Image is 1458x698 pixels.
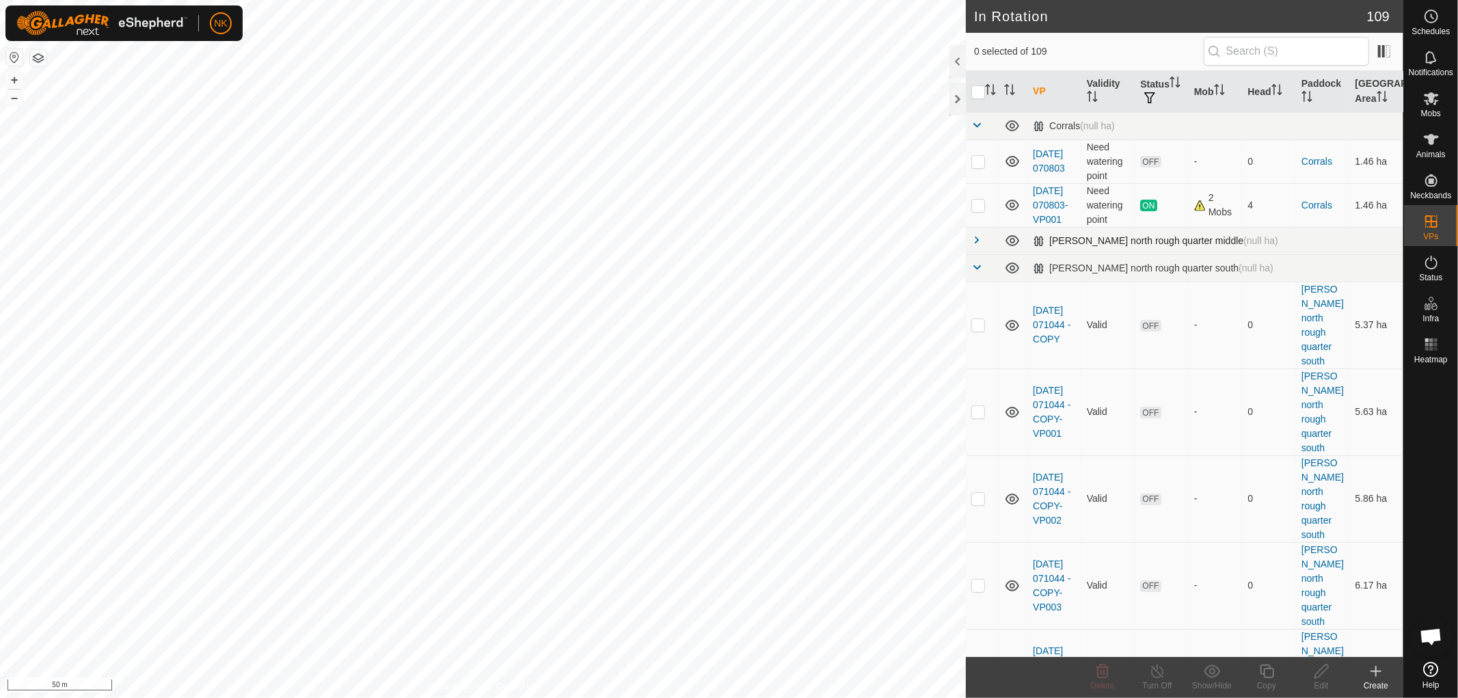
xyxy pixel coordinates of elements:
[1194,492,1237,506] div: -
[1033,472,1070,526] a: [DATE] 071044 - COPY-VP002
[1242,455,1296,542] td: 0
[6,72,23,88] button: +
[1242,139,1296,183] td: 0
[1411,616,1452,657] a: Open chat
[1204,37,1369,66] input: Search (S)
[1140,320,1161,332] span: OFF
[985,86,996,97] p-sorticon: Activate to sort
[1416,150,1446,159] span: Animals
[1239,680,1294,692] div: Copy
[1033,185,1068,225] a: [DATE] 070803-VP001
[6,49,23,66] button: Reset Map
[974,8,1367,25] h2: In Rotation
[1135,71,1189,113] th: Status
[1081,542,1135,629] td: Valid
[1349,542,1403,629] td: 6.17 ha
[1301,544,1344,627] a: [PERSON_NAME] north rough quarter south
[1349,368,1403,455] td: 5.63 ha
[1349,282,1403,368] td: 5.37 ha
[1414,355,1448,364] span: Heatmap
[1377,93,1388,104] p-sorticon: Activate to sort
[1194,318,1237,332] div: -
[1422,314,1439,323] span: Infra
[1294,680,1349,692] div: Edit
[1004,86,1015,97] p-sorticon: Activate to sort
[1189,71,1243,113] th: Mob
[1194,191,1237,219] div: 2 Mobs
[1422,681,1440,689] span: Help
[1080,120,1115,131] span: (null ha)
[1033,385,1070,439] a: [DATE] 071044 - COPY-VP001
[1081,455,1135,542] td: Valid
[1033,263,1273,274] div: [PERSON_NAME] north rough quarter south
[1423,232,1438,241] span: VPs
[1140,156,1161,167] span: OFF
[16,11,187,36] img: Gallagher Logo
[214,16,227,31] span: NK
[429,680,481,693] a: Privacy Policy
[1081,282,1135,368] td: Valid
[1404,656,1458,695] a: Help
[1242,282,1296,368] td: 0
[1296,71,1350,113] th: Paddock
[1140,407,1161,418] span: OFF
[1242,71,1296,113] th: Head
[1301,284,1344,366] a: [PERSON_NAME] north rough quarter south
[1239,263,1273,273] span: (null ha)
[1081,71,1135,113] th: Validity
[1349,183,1403,227] td: 1.46 ha
[1091,681,1115,690] span: Delete
[1271,86,1282,97] p-sorticon: Activate to sort
[1081,183,1135,227] td: Need watering point
[1033,305,1070,345] a: [DATE] 071044 - COPY
[1170,79,1180,90] p-sorticon: Activate to sort
[1194,578,1237,593] div: -
[1410,191,1451,200] span: Neckbands
[1301,93,1312,104] p-sorticon: Activate to sort
[1349,455,1403,542] td: 5.86 ha
[1033,235,1278,247] div: [PERSON_NAME] north rough quarter middle
[30,50,46,66] button: Map Layers
[1242,368,1296,455] td: 0
[1421,109,1441,118] span: Mobs
[1242,542,1296,629] td: 0
[1185,680,1239,692] div: Show/Hide
[1140,494,1161,505] span: OFF
[6,90,23,106] button: –
[1194,405,1237,419] div: -
[1033,120,1115,132] div: Corrals
[1033,559,1070,613] a: [DATE] 071044 - COPY-VP003
[1130,680,1185,692] div: Turn Off
[1349,139,1403,183] td: 1.46 ha
[1412,27,1450,36] span: Schedules
[1301,371,1344,453] a: [PERSON_NAME] north rough quarter south
[1242,183,1296,227] td: 4
[1081,368,1135,455] td: Valid
[1140,580,1161,592] span: OFF
[1033,148,1065,174] a: [DATE] 070803
[974,44,1204,59] span: 0 selected of 109
[1419,273,1442,282] span: Status
[1087,93,1098,104] p-sorticon: Activate to sort
[1349,680,1403,692] div: Create
[1194,155,1237,169] div: -
[1243,235,1278,246] span: (null ha)
[1301,457,1344,540] a: [PERSON_NAME] north rough quarter south
[1301,200,1332,211] a: Corrals
[1367,6,1390,27] span: 109
[1409,68,1453,77] span: Notifications
[1301,156,1332,167] a: Corrals
[1349,71,1403,113] th: [GEOGRAPHIC_DATA] Area
[1214,86,1225,97] p-sorticon: Activate to sort
[1140,200,1157,211] span: ON
[496,680,537,693] a: Contact Us
[1081,139,1135,183] td: Need watering point
[1027,71,1081,113] th: VP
